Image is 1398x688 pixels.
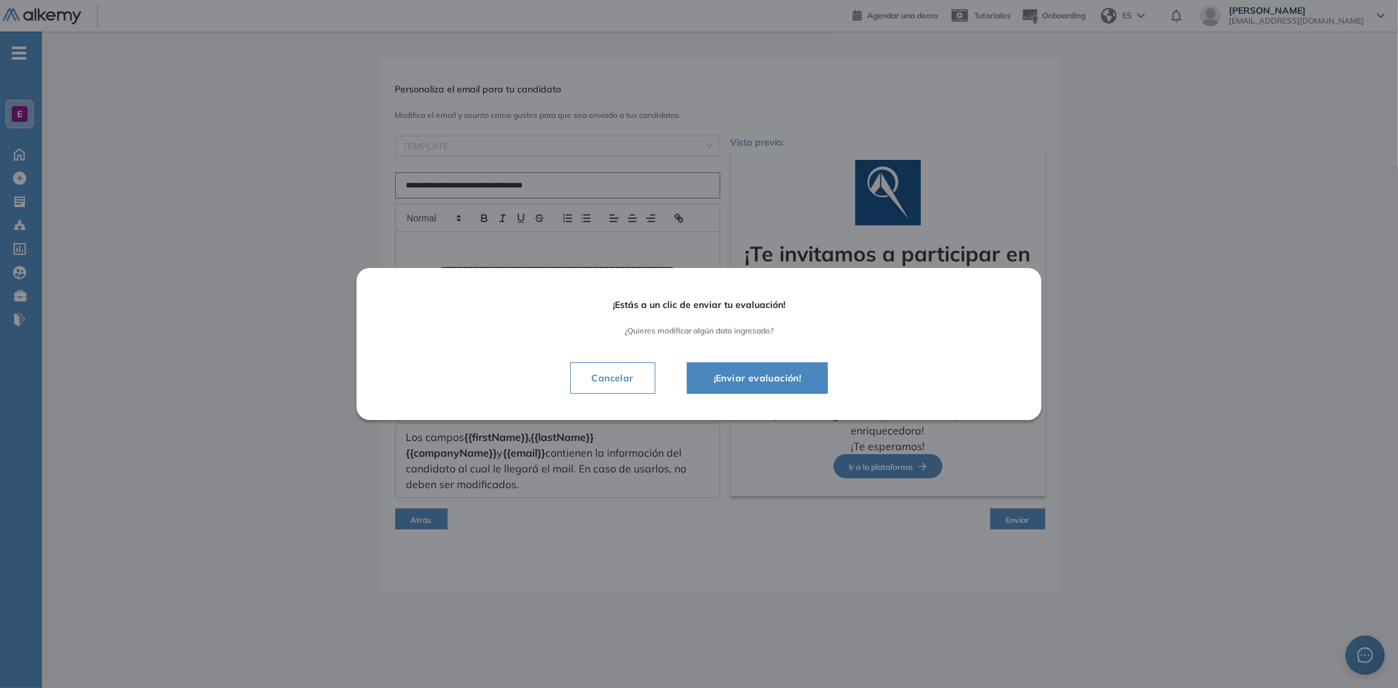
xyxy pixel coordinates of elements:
button: ¡Enviar evaluación! [687,362,828,394]
button: Cancelar [570,362,655,394]
span: Cancelar [581,370,644,386]
span: ¡Estás a un clic de enviar tu evaluación! [393,299,1005,311]
span: ¿Quieres modificar algún dato ingresado? [393,326,1005,335]
span: ¡Enviar evaluación! [703,370,812,386]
